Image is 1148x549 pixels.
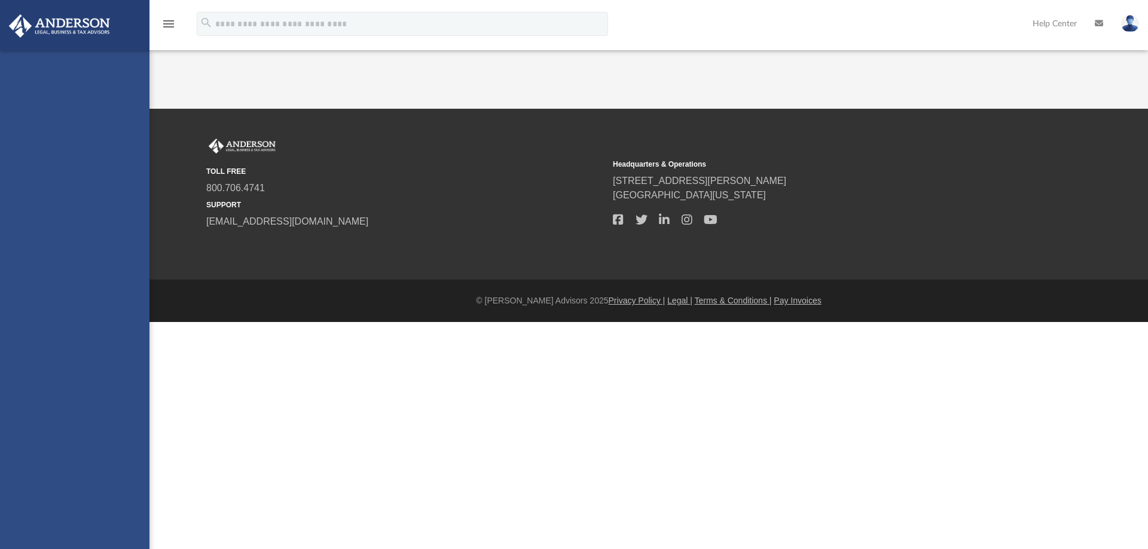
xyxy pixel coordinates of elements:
a: [STREET_ADDRESS][PERSON_NAME] [613,176,786,186]
a: Pay Invoices [774,296,821,305]
small: Headquarters & Operations [613,159,1011,170]
img: Anderson Advisors Platinum Portal [5,14,114,38]
a: 800.706.4741 [206,183,265,193]
i: menu [161,17,176,31]
a: Privacy Policy | [609,296,665,305]
i: search [200,16,213,29]
img: Anderson Advisors Platinum Portal [206,139,278,154]
a: menu [161,23,176,31]
div: © [PERSON_NAME] Advisors 2025 [149,295,1148,307]
small: SUPPORT [206,200,604,210]
small: TOLL FREE [206,166,604,177]
img: User Pic [1121,15,1139,32]
a: [EMAIL_ADDRESS][DOMAIN_NAME] [206,216,368,226]
a: Terms & Conditions | [695,296,772,305]
a: Legal | [667,296,692,305]
a: [GEOGRAPHIC_DATA][US_STATE] [613,190,766,200]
